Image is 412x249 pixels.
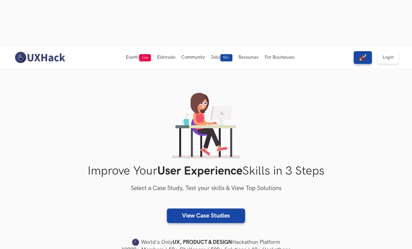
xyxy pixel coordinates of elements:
button: Resources [235,47,262,68]
img: UXHack-logo.png [13,51,67,64]
h3: Select a Case Study, Test your skills & View Top Solutions [13,184,399,193]
h1: Improve Your Skills in 3 Steps [13,164,399,178]
button: EventsLive [123,47,154,68]
h4: World's Only Hackathon Platform [13,238,399,247]
strong: User Experience [157,164,242,178]
img: uxhack-favicon-image.png [132,238,139,246]
button: For Businesses [262,47,298,68]
span: 50+ [220,54,232,61]
button: Jobs50+ [208,47,235,68]
a: Login [377,51,399,64]
span: Live [139,54,151,61]
button: Eldorado [154,47,178,68]
strong: UX, PRODUCT & DESIGN [173,238,232,247]
button: Community [178,47,208,68]
img: rocket [359,54,366,61]
img: lady working on laptop [172,93,240,159]
a: View Case Studies [167,208,245,223]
